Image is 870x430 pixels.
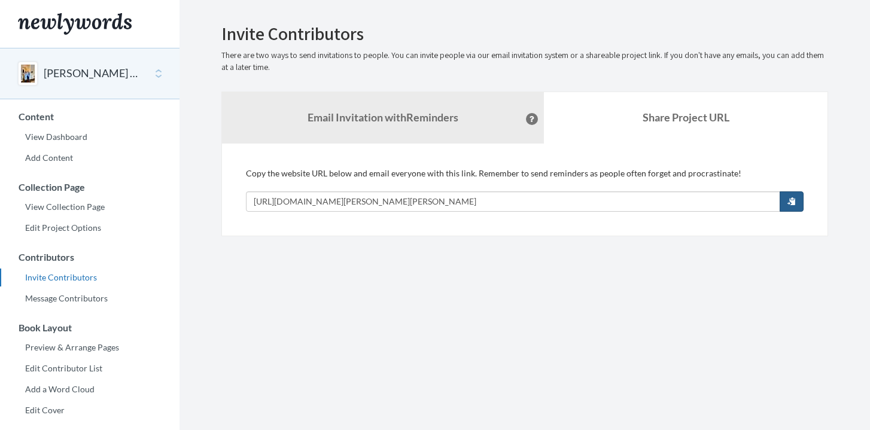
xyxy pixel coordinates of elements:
[246,167,804,212] div: Copy the website URL below and email everyone with this link. Remember to send reminders as peopl...
[44,66,141,81] button: [PERSON_NAME] and [PERSON_NAME]'s 30th Anniversary
[221,24,828,44] h2: Invite Contributors
[25,8,68,19] span: Support
[1,252,180,263] h3: Contributors
[1,182,180,193] h3: Collection Page
[1,111,180,122] h3: Content
[308,111,458,124] strong: Email Invitation with Reminders
[221,50,828,74] p: There are two ways to send invitations to people. You can invite people via our email invitation ...
[643,111,729,124] b: Share Project URL
[1,322,180,333] h3: Book Layout
[18,13,132,35] img: Newlywords logo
